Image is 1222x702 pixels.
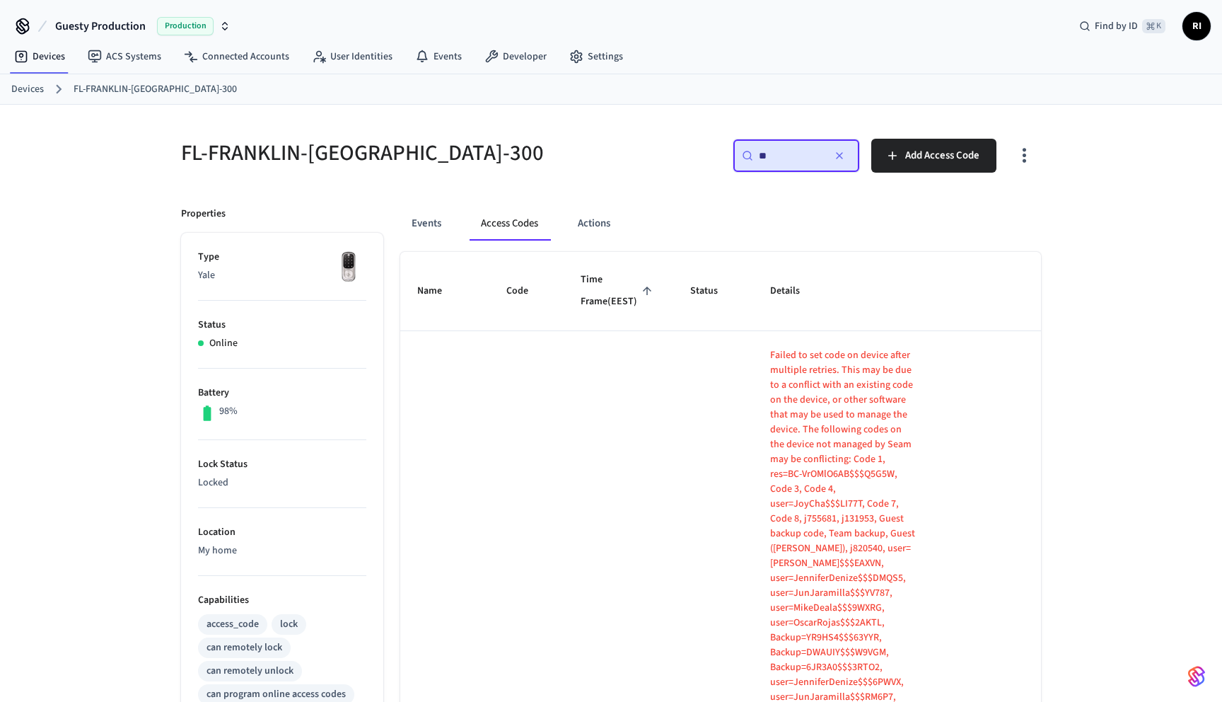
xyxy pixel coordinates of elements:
span: Guesty Production [55,18,146,35]
p: Battery [198,386,366,401]
p: 98% [219,404,238,419]
p: Capabilities [198,593,366,608]
button: Actions [566,207,622,241]
span: Add Access Code [905,146,979,165]
a: FL-FRANKLIN-[GEOGRAPHIC_DATA]-300 [74,82,237,97]
a: Devices [3,44,76,69]
span: Production [157,17,214,35]
a: Settings [558,44,634,69]
p: Properties [181,207,226,221]
a: Connected Accounts [173,44,301,69]
button: RI [1182,12,1211,40]
div: lock [280,617,298,632]
a: ACS Systems [76,44,173,69]
div: can remotely unlock [206,664,293,679]
img: SeamLogoGradient.69752ec5.svg [1188,665,1205,688]
p: Location [198,525,366,540]
a: Events [404,44,473,69]
span: Name [417,280,460,302]
p: Lock Status [198,457,366,472]
span: Details [770,280,818,302]
p: Status [198,318,366,333]
img: Yale Assure Touchscreen Wifi Smart Lock, Satin Nickel, Front [331,250,366,285]
div: access_code [206,617,259,632]
div: can program online access codes [206,687,346,702]
p: Type [198,250,366,265]
a: Developer [473,44,558,69]
span: ⌘ K [1142,19,1165,33]
h5: FL-FRANKLIN-[GEOGRAPHIC_DATA]-300 [181,139,603,168]
span: Status [690,280,736,302]
span: Code [506,280,547,302]
a: Devices [11,82,44,97]
p: My home [198,543,366,558]
button: Access Codes [470,207,549,241]
div: can remotely lock [206,640,282,655]
div: Find by ID⌘ K [1068,13,1177,39]
p: Online [209,336,238,351]
span: RI [1184,13,1209,39]
div: ant example [400,207,1041,241]
span: Time Frame(EEST) [581,269,656,313]
button: Events [400,207,453,241]
a: User Identities [301,44,404,69]
p: Yale [198,268,366,283]
button: Add Access Code [871,139,996,173]
span: Find by ID [1095,19,1138,33]
p: Locked [198,476,366,490]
